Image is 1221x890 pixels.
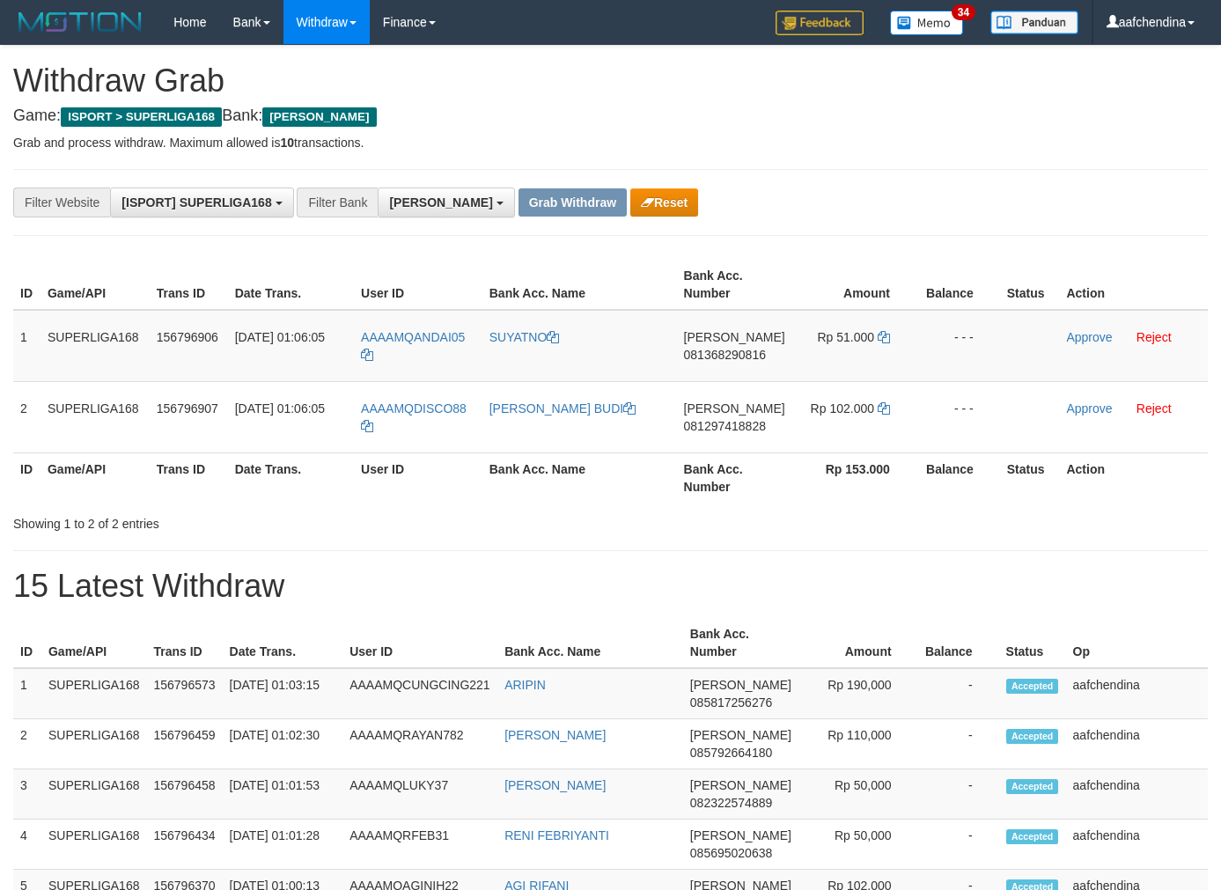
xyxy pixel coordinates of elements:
[13,569,1208,604] h1: 15 Latest Withdraw
[361,401,467,416] span: AAAAMQDISCO88
[13,381,40,452] td: 2
[146,618,222,668] th: Trans ID
[1066,618,1208,668] th: Op
[13,769,41,820] td: 3
[361,330,465,362] a: AAAAMQANDAI05
[952,4,975,20] span: 34
[798,769,918,820] td: Rp 50,000
[798,618,918,668] th: Amount
[354,260,482,310] th: User ID
[150,260,228,310] th: Trans ID
[1006,729,1059,744] span: Accepted
[918,719,999,769] td: -
[1136,330,1172,344] a: Reject
[798,719,918,769] td: Rp 110,000
[297,188,378,217] div: Filter Bank
[354,452,482,503] th: User ID
[482,452,677,503] th: Bank Acc. Name
[798,668,918,719] td: Rp 190,000
[13,719,41,769] td: 2
[13,668,41,719] td: 1
[504,778,606,792] a: [PERSON_NAME]
[1000,260,1060,310] th: Status
[342,719,497,769] td: AAAAMQRAYAN782
[878,401,890,416] a: Copy 102000 to clipboard
[878,330,890,344] a: Copy 51000 to clipboard
[228,260,354,310] th: Date Trans.
[918,618,999,668] th: Balance
[798,820,918,870] td: Rp 50,000
[497,618,683,668] th: Bank Acc. Name
[684,330,785,344] span: [PERSON_NAME]
[342,618,497,668] th: User ID
[918,820,999,870] td: -
[690,728,791,742] span: [PERSON_NAME]
[13,310,40,382] td: 1
[61,107,222,127] span: ISPORT > SUPERLIGA168
[228,452,354,503] th: Date Trans.
[1066,330,1112,344] a: Approve
[1006,829,1059,844] span: Accepted
[361,330,465,344] span: AAAAMQANDAI05
[890,11,964,35] img: Button%20Memo.svg
[41,719,147,769] td: SUPERLIGA168
[1066,668,1208,719] td: aafchendina
[690,695,772,710] span: Copy 085817256276 to clipboard
[999,618,1066,668] th: Status
[13,188,110,217] div: Filter Website
[690,796,772,810] span: Copy 082322574889 to clipboard
[41,668,147,719] td: SUPERLIGA168
[389,195,492,210] span: [PERSON_NAME]
[223,820,343,870] td: [DATE] 01:01:28
[262,107,376,127] span: [PERSON_NAME]
[690,828,791,842] span: [PERSON_NAME]
[811,401,874,416] span: Rp 102.000
[13,508,496,533] div: Showing 1 to 2 of 2 entries
[504,828,609,842] a: RENI FEBRIYANTI
[916,381,1000,452] td: - - -
[630,188,698,217] button: Reset
[690,678,791,692] span: [PERSON_NAME]
[482,260,677,310] th: Bank Acc. Name
[504,678,546,692] a: ARIPIN
[1059,260,1208,310] th: Action
[146,719,222,769] td: 156796459
[146,769,222,820] td: 156796458
[1136,401,1172,416] a: Reject
[41,820,147,870] td: SUPERLIGA168
[1006,779,1059,794] span: Accepted
[683,618,798,668] th: Bank Acc. Number
[121,195,271,210] span: [ISPORT] SUPERLIGA168
[41,769,147,820] td: SUPERLIGA168
[342,769,497,820] td: AAAAMQLUKY37
[146,668,222,719] td: 156796573
[1066,769,1208,820] td: aafchendina
[776,11,864,35] img: Feedback.jpg
[1000,452,1060,503] th: Status
[223,719,343,769] td: [DATE] 01:02:30
[1066,820,1208,870] td: aafchendina
[916,310,1000,382] td: - - -
[13,107,1208,125] h4: Game: Bank:
[13,63,1208,99] h1: Withdraw Grab
[41,618,147,668] th: Game/API
[916,452,1000,503] th: Balance
[40,381,150,452] td: SUPERLIGA168
[690,846,772,860] span: Copy 085695020638 to clipboard
[13,820,41,870] td: 4
[40,452,150,503] th: Game/API
[13,9,147,35] img: MOTION_logo.png
[361,401,467,433] a: AAAAMQDISCO88
[690,746,772,760] span: Copy 085792664180 to clipboard
[1059,452,1208,503] th: Action
[40,310,150,382] td: SUPERLIGA168
[235,401,325,416] span: [DATE] 01:06:05
[110,188,293,217] button: [ISPORT] SUPERLIGA168
[13,452,40,503] th: ID
[918,769,999,820] td: -
[504,728,606,742] a: [PERSON_NAME]
[916,260,1000,310] th: Balance
[13,618,41,668] th: ID
[40,260,150,310] th: Game/API
[1006,679,1059,694] span: Accepted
